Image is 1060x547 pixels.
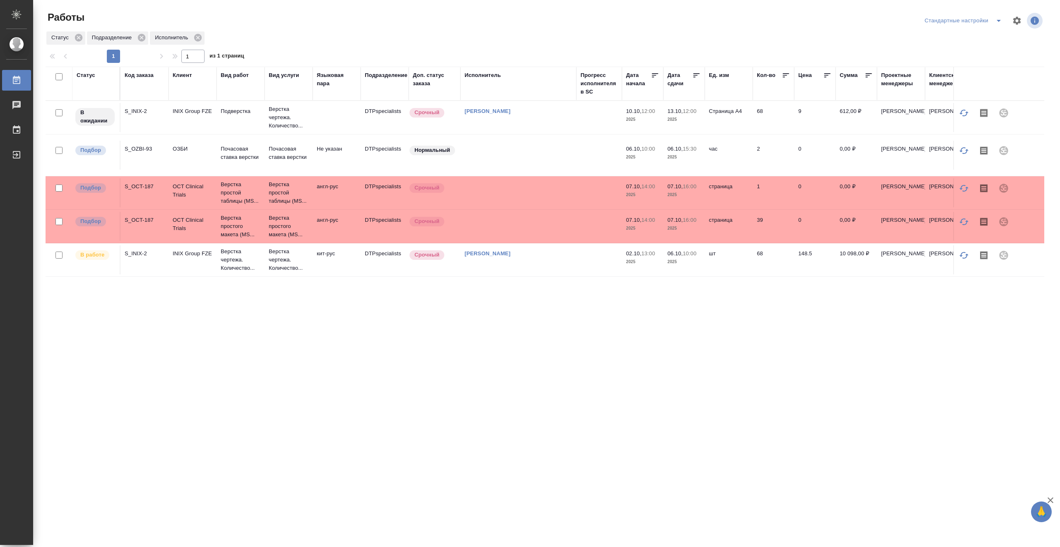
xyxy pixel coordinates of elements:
button: Скопировать мини-бриф [974,178,994,198]
td: кит-рус [313,245,361,274]
td: [PERSON_NAME] [877,212,925,241]
p: Подбор [80,146,101,154]
p: Верстка простого макета (MS... [269,214,308,239]
div: Проект не привязан [994,178,1014,198]
td: 612,00 ₽ [836,103,877,132]
p: 12:00 [683,108,696,114]
p: В работе [80,251,104,259]
p: Верстка простой таблицы (MS... [269,180,308,205]
button: Обновить [954,245,974,265]
td: [PERSON_NAME] [877,178,925,207]
td: DTPspecialists [361,141,409,170]
p: Верстка чертежа. Количество... [269,247,308,272]
p: Подразделение [92,34,135,42]
td: [PERSON_NAME] [925,178,973,207]
div: Проектные менеджеры [881,71,921,88]
div: Проект не привязан [994,212,1014,232]
td: [PERSON_NAME] [877,141,925,170]
p: OCT Clinical Trials [173,182,212,199]
div: S_INIX-2 [125,107,164,115]
td: DTPspecialists [361,212,409,241]
button: Обновить [954,141,974,161]
div: Дата сдачи [667,71,692,88]
td: 9 [794,103,836,132]
div: Цена [798,71,812,79]
div: Проект не привязан [994,103,1014,123]
p: 07.10, [667,217,683,223]
span: из 1 страниц [210,51,244,63]
a: [PERSON_NAME] [465,250,511,257]
p: В ожидании [80,108,110,125]
div: Вид услуги [269,71,299,79]
p: 15:30 [683,146,696,152]
div: Подразделение [365,71,407,79]
p: 07.10, [626,183,641,190]
div: Вид работ [221,71,249,79]
p: 2025 [626,191,659,199]
div: Проект не привязан [994,141,1014,161]
p: Срочный [414,108,439,117]
p: 2025 [667,258,701,266]
p: 10:00 [641,146,655,152]
div: Исполнитель [150,31,205,45]
td: 0 [794,212,836,241]
p: Нормальный [414,146,450,154]
div: S_INIX-2 [125,250,164,258]
button: Скопировать мини-бриф [974,103,994,123]
button: Скопировать мини-бриф [974,212,994,232]
p: 13.10, [667,108,683,114]
p: Срочный [414,184,439,192]
div: Прогресс исполнителя в SC [581,71,618,96]
p: 12:00 [641,108,655,114]
div: Проект не привязан [994,245,1014,265]
td: 68 [753,103,794,132]
div: Языковая пара [317,71,357,88]
td: англ-рус [313,178,361,207]
p: INIX Group FZE [173,250,212,258]
td: 1 [753,178,794,207]
p: 2025 [667,115,701,124]
p: 2025 [626,224,659,233]
p: Верстка простой таблицы (MS... [221,180,260,205]
div: Исполнитель назначен, приступать к работе пока рано [75,107,116,127]
p: Срочный [414,217,439,226]
p: Подверстка [221,107,260,115]
p: INIX Group FZE [173,107,212,115]
div: Клиентские менеджеры [929,71,969,88]
span: Посмотреть информацию [1027,13,1044,29]
p: 2025 [667,153,701,161]
p: ОЗБИ [173,145,212,153]
div: Исполнитель выполняет работу [75,250,116,261]
span: 🙏 [1034,503,1048,521]
p: Срочный [414,251,439,259]
p: 02.10, [626,250,641,257]
div: Можно подбирать исполнителей [75,216,116,227]
p: Верстка чертежа. Количество... [269,105,308,130]
div: S_OZBI-93 [125,145,164,153]
div: Можно подбирать исполнителей [75,145,116,156]
div: Доп. статус заказа [413,71,456,88]
td: DTPspecialists [361,245,409,274]
td: 0,00 ₽ [836,178,877,207]
p: Почасовая ставка верстки [221,145,260,161]
p: Исполнитель [155,34,191,42]
p: OCT Clinical Trials [173,216,212,233]
p: 2025 [667,191,701,199]
p: 2025 [626,153,659,161]
td: 39 [753,212,794,241]
td: 0 [794,178,836,207]
td: 2 [753,141,794,170]
p: 07.10, [667,183,683,190]
td: 148.5 [794,245,836,274]
p: 2025 [667,224,701,233]
div: Статус [46,31,85,45]
div: Можно подбирать исполнителей [75,182,116,194]
p: 13:00 [641,250,655,257]
div: Сумма [840,71,858,79]
p: 07.10, [626,217,641,223]
td: 10 098,00 ₽ [836,245,877,274]
td: страница [705,178,753,207]
div: Кол-во [757,71,776,79]
button: Скопировать мини-бриф [974,245,994,265]
div: Исполнитель [465,71,501,79]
